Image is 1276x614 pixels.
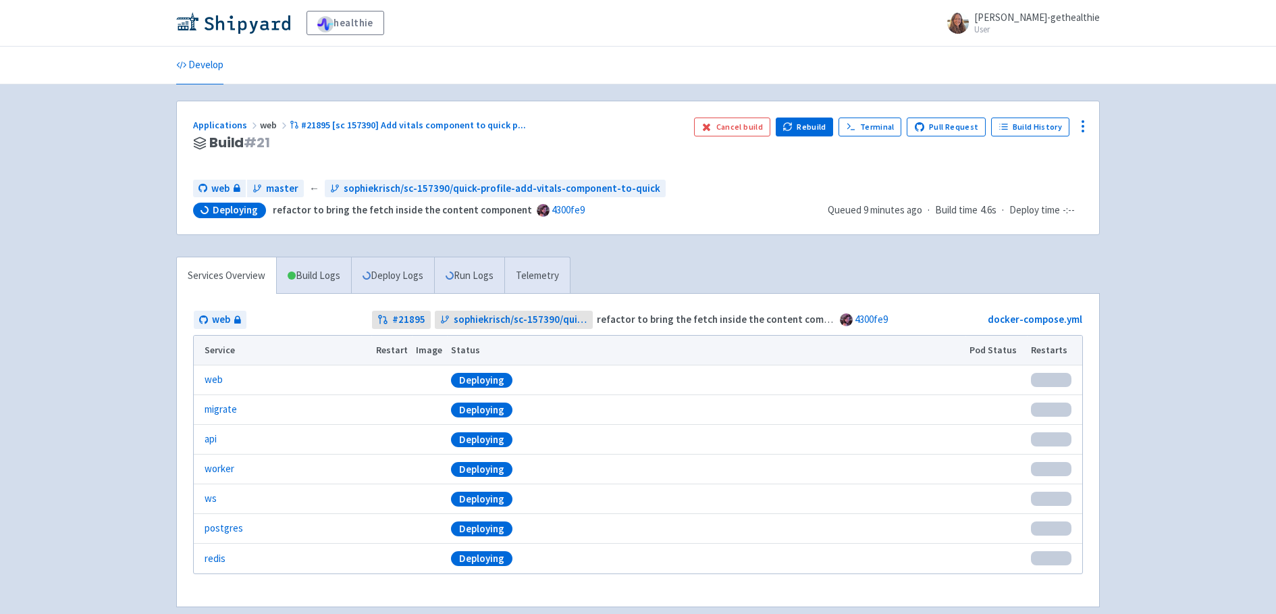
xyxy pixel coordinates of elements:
div: Deploying [451,373,512,388]
span: #21895 [sc 157390] Add vitals component to quick p ... [301,119,526,131]
span: Build time [935,203,978,218]
a: docker-compose.yml [988,313,1082,326]
span: # 21 [244,133,270,152]
a: Develop [176,47,223,84]
th: Restarts [1027,336,1082,365]
span: ← [309,181,319,197]
strong: refactor to bring the fetch inside the content component [597,313,856,326]
a: api [205,432,217,447]
span: Deploy time [1009,203,1060,218]
img: Shipyard logo [176,12,290,34]
small: User [974,25,1100,34]
a: Telemetry [504,257,570,295]
th: Pod Status [965,336,1027,365]
th: Status [447,336,965,365]
div: Deploying [451,432,512,447]
a: Build History [991,118,1069,136]
span: [PERSON_NAME]-gethealthie [974,11,1100,24]
a: web [193,180,246,198]
time: 9 minutes ago [863,203,922,216]
a: sophiekrisch/sc-157390/quick-profile-add-vitals-component-to-quick [435,311,593,329]
span: web [212,312,230,328]
div: Deploying [451,551,512,566]
a: web [205,372,223,388]
a: Pull Request [907,118,986,136]
span: web [260,119,290,131]
a: 4300fe9 [552,203,585,216]
div: · · [828,203,1083,218]
div: Deploying [451,521,512,536]
span: sophiekrisch/sc-157390/quick-profile-add-vitals-component-to-quick [344,181,660,197]
a: master [247,180,304,198]
th: Image [412,336,447,365]
a: web [194,311,246,329]
a: Deploy Logs [351,257,434,295]
div: Deploying [451,462,512,477]
a: 4300fe9 [855,313,888,326]
a: migrate [205,402,237,417]
a: ws [205,491,217,507]
a: #21895 [sc 157390] Add vitals component to quick p... [290,119,528,131]
span: sophiekrisch/sc-157390/quick-profile-add-vitals-component-to-quick [454,312,588,328]
a: redis [205,551,225,567]
a: Services Overview [177,257,276,295]
a: Terminal [839,118,901,136]
strong: # 21895 [392,312,425,328]
a: [PERSON_NAME]-gethealthie User [939,12,1100,34]
span: -:-- [1063,203,1075,218]
span: Build [209,135,270,151]
a: Run Logs [434,257,504,295]
button: Rebuild [776,118,834,136]
button: Cancel build [694,118,770,136]
th: Service [194,336,371,365]
a: sophiekrisch/sc-157390/quick-profile-add-vitals-component-to-quick [325,180,666,198]
span: Queued [828,203,922,216]
div: Deploying [451,403,512,417]
strong: refactor to bring the fetch inside the content component [273,203,532,216]
a: Build Logs [277,257,351,295]
div: Deploying [451,492,512,507]
span: 4.6s [980,203,996,218]
span: master [266,181,298,197]
a: healthie [307,11,384,35]
a: #21895 [372,311,431,329]
a: postgres [205,521,243,536]
a: worker [205,461,234,477]
a: Applications [193,119,260,131]
th: Restart [371,336,412,365]
span: web [211,181,230,197]
span: Deploying [213,203,258,217]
